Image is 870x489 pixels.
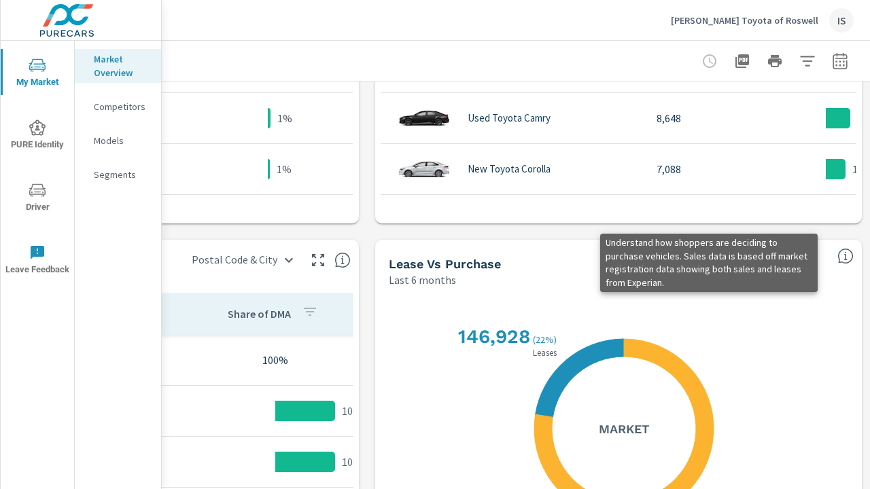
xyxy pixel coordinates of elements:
div: Competitors [75,96,161,117]
p: 1% [852,161,867,177]
p: Used Toyota Camry [468,112,551,124]
p: Competitors [94,100,150,113]
div: Postal Code & City [184,248,302,272]
p: New Toyota Corolla [468,163,551,175]
button: Make Fullscreen [307,249,329,271]
button: Apply Filters [794,48,821,75]
p: ( 22% ) [533,333,559,346]
span: Top Postal Codes shows you how you rank, in terms of sales, to other dealerships in your market. ... [334,252,351,268]
p: Segments [94,168,150,181]
p: Leases [530,348,559,357]
p: 100% [201,352,349,368]
h5: Market [599,421,649,437]
img: glamour [397,98,451,139]
p: 7,088 [657,161,730,177]
div: IS [829,8,854,33]
p: 8,648 [657,110,730,126]
p: Models [94,134,150,147]
p: Market Overview [94,52,150,79]
img: glamour [397,149,451,189]
span: My Market [5,57,70,90]
h2: 146,928 [455,325,530,348]
p: 100% [342,403,368,419]
p: 1% [277,161,292,177]
button: Select Date Range [826,48,854,75]
span: Driver [5,182,70,215]
div: Models [75,130,161,151]
span: Leave Feedback [5,244,70,278]
h5: Lease vs Purchase [389,257,501,271]
button: Print Report [761,48,788,75]
button: "Export Report to PDF" [729,48,756,75]
p: [PERSON_NAME] Toyota of Roswell [671,14,818,26]
div: Segments [75,164,161,185]
span: PURE Identity [5,120,70,153]
p: 100% [342,454,368,470]
div: nav menu [1,41,74,291]
p: 1% [277,110,292,126]
p: Last 6 months [389,272,456,288]
div: Market Overview [75,49,161,83]
p: Share of DMA [228,307,291,321]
